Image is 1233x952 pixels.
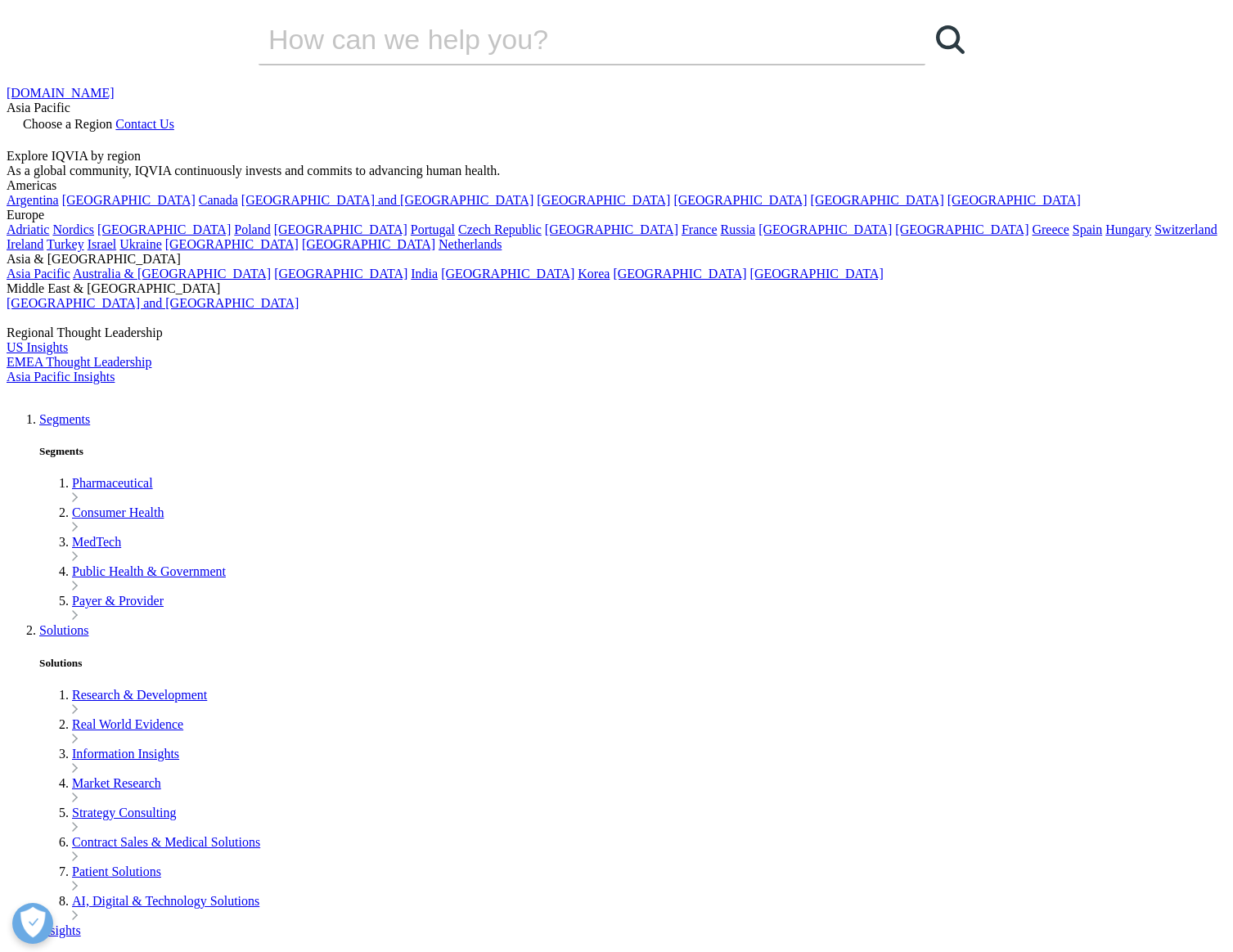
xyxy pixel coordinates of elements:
[7,86,115,100] a: [DOMAIN_NAME]
[7,281,1226,296] div: Middle East & [GEOGRAPHIC_DATA]
[72,894,259,908] a: AI, Digital & Technology Solutions
[458,222,542,236] a: Czech Republic
[241,193,533,207] a: [GEOGRAPHIC_DATA] and [GEOGRAPHIC_DATA]
[39,623,88,637] a: Solutions
[52,222,94,236] a: Nordics
[47,237,84,251] a: Turkey
[274,222,407,236] a: [GEOGRAPHIC_DATA]
[537,193,670,207] a: [GEOGRAPHIC_DATA]
[72,688,207,702] a: Research & Development
[925,15,974,64] a: Search
[7,355,151,369] a: EMEA Thought Leadership
[613,267,746,281] a: [GEOGRAPHIC_DATA]
[7,267,70,281] a: Asia Pacific
[7,149,1226,164] div: Explore IQVIA by region
[7,164,1226,178] div: As a global community, IQVIA continuously invests and commits to advancing human health.
[7,208,1226,222] div: Europe
[7,370,115,384] a: Asia Pacific Insights
[7,101,1226,115] div: Asia Pacific
[39,657,1226,670] h5: Solutions
[302,237,435,251] a: [GEOGRAPHIC_DATA]
[23,117,112,131] span: Choose a Region
[441,267,574,281] a: [GEOGRAPHIC_DATA]
[72,864,161,878] a: Patient Solutions
[1073,222,1102,236] a: Spain
[72,747,179,761] a: Information Insights
[1154,222,1217,236] a: Switzerland
[7,178,1226,193] div: Americas
[7,296,299,310] a: [GEOGRAPHIC_DATA] and [GEOGRAPHIC_DATA]
[72,505,164,519] a: Consumer Health
[758,222,892,236] a: [GEOGRAPHIC_DATA]
[259,15,879,64] input: Search
[7,237,43,251] a: Ireland
[936,25,965,54] svg: Search
[39,445,1226,458] h5: Segments
[411,267,438,281] a: India
[1032,222,1069,236] a: Greece
[115,117,174,131] a: Contact Us
[7,222,49,236] a: Adriatic
[895,222,1028,236] a: [GEOGRAPHIC_DATA]
[7,252,1226,267] div: Asia & [GEOGRAPHIC_DATA]
[199,193,238,207] a: Canada
[119,237,162,251] a: Ukraine
[88,237,117,251] a: Israel
[72,476,153,490] a: Pharmaceutical
[97,222,231,236] a: [GEOGRAPHIC_DATA]
[750,267,884,281] a: [GEOGRAPHIC_DATA]
[439,237,502,251] a: Netherlands
[39,923,81,937] a: Insights
[12,903,53,944] button: Open Preferences
[7,326,1226,340] div: Regional Thought Leadership
[72,535,121,549] a: MedTech
[7,193,59,207] a: Argentina
[1105,222,1151,236] a: Hungary
[274,267,407,281] a: [GEOGRAPHIC_DATA]
[411,222,455,236] a: Portugal
[811,193,944,207] a: [GEOGRAPHIC_DATA]
[72,564,226,578] a: Public Health & Government
[72,594,164,608] a: Payer & Provider
[7,340,68,354] a: US Insights
[234,222,270,236] a: Poland
[62,193,196,207] a: [GEOGRAPHIC_DATA]
[72,776,161,790] a: Market Research
[73,267,271,281] a: Australia & [GEOGRAPHIC_DATA]
[673,193,807,207] a: [GEOGRAPHIC_DATA]
[72,717,183,731] a: Real World Evidence
[72,806,177,820] a: Strategy Consulting
[682,222,718,236] a: France
[72,835,260,849] a: Contract Sales & Medical Solutions
[545,222,678,236] a: [GEOGRAPHIC_DATA]
[578,267,610,281] a: Korea
[947,193,1081,207] a: [GEOGRAPHIC_DATA]
[165,237,299,251] a: [GEOGRAPHIC_DATA]
[39,412,90,426] a: Segments
[721,222,756,236] a: Russia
